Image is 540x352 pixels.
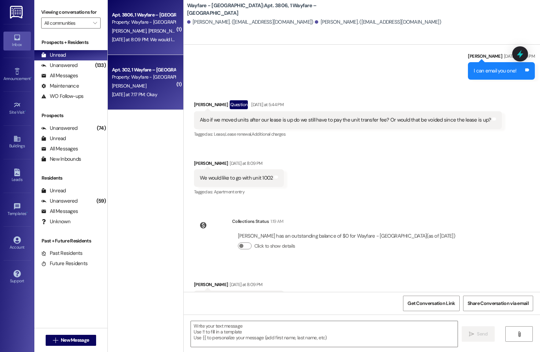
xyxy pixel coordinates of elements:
div: Past Residents [41,250,83,257]
div: [PERSON_NAME] [468,53,535,62]
div: Unanswered [41,125,78,132]
div: [PERSON_NAME] [194,100,502,111]
div: All Messages [41,208,78,215]
div: Question [230,100,248,109]
span: Lease renewal , [225,131,252,137]
div: Future Residents [41,260,88,267]
span: Get Conversation Link [407,300,455,307]
input: All communities [44,18,90,29]
div: I can email you one! [474,67,516,75]
img: ResiDesk Logo [10,6,24,19]
div: All Messages [41,72,78,79]
a: Buildings [3,133,31,151]
div: Unknown [41,218,70,225]
a: Leads [3,167,31,185]
div: Unanswered [41,62,78,69]
div: (133) [93,60,107,71]
div: Prospects [34,112,107,119]
a: Support [3,268,31,286]
span: • [26,210,27,215]
div: Unread [41,187,66,194]
b: Wayfare - [GEOGRAPHIC_DATA]: Apt. 3806, 1 Wayfare – [GEOGRAPHIC_DATA] [187,2,324,17]
button: Share Conversation via email [463,296,533,311]
div: (74) [95,123,107,134]
a: Inbox [3,32,31,50]
button: Get Conversation Link [403,296,459,311]
span: [PERSON_NAME] [112,83,146,89]
a: Templates • [3,201,31,219]
span: [PERSON_NAME] [148,28,182,34]
span: • [25,109,26,114]
button: Send [462,326,495,342]
div: Residents [34,174,107,182]
i:  [93,20,97,26]
a: Account [3,234,31,253]
div: Maintenance [41,82,79,90]
div: 1:19 AM [269,218,283,225]
div: Property: Wayfare - [GEOGRAPHIC_DATA] [112,73,175,81]
span: Share Conversation via email [468,300,529,307]
span: [PERSON_NAME] [112,28,148,34]
div: We would like to go with unit 1002 [200,174,273,182]
label: Click to show details [254,242,295,250]
div: [DATE] at 5:44 PM [250,101,284,108]
i:  [517,331,522,337]
div: [PERSON_NAME] [194,281,284,291]
div: [PERSON_NAME] [194,160,284,169]
div: WO Follow-ups [41,93,83,100]
div: Apt. 302, 1 Wayfare – [GEOGRAPHIC_DATA] [112,66,175,73]
div: Tagged as: [194,129,502,139]
div: All Messages [41,145,78,152]
div: Property: Wayfare - [GEOGRAPHIC_DATA] [112,19,175,26]
div: [PERSON_NAME] has an outstanding balance of $0 for Wayfare - [GEOGRAPHIC_DATA] (as of [DATE]) [238,232,455,240]
i:  [53,338,58,343]
label: Viewing conversations for [41,7,101,18]
div: [PERSON_NAME]. ([EMAIL_ADDRESS][DOMAIN_NAME]) [187,19,313,26]
span: • [31,75,32,80]
span: Additional charges [252,131,286,137]
span: New Message [61,337,89,344]
div: (59) [95,196,107,206]
div: Unread [41,52,66,59]
span: Send [477,330,487,338]
div: [PERSON_NAME]. ([EMAIL_ADDRESS][DOMAIN_NAME]) [315,19,441,26]
div: Apt. 3806, 1 Wayfare – [GEOGRAPHIC_DATA] [112,11,175,19]
div: [DATE] at 8:09 PM [228,281,262,288]
div: Unanswered [41,197,78,205]
div: [DATE] at 8:09 PM [228,160,262,167]
div: [DATE] at 8:09 PM: We would like to go with unit 1002 [112,36,217,43]
button: New Message [46,335,96,346]
span: Apartment entry [214,189,244,195]
div: [DATE] at 7:17 PM: Okay [112,91,157,98]
div: Also if we moved units after our lease is up do we still have to pay the unit transfer fee? Or wo... [200,116,491,124]
div: Collections Status [232,218,269,225]
a: Site Visit • [3,99,31,118]
div: Unread [41,135,66,142]
div: [DATE] at 5:41 PM [502,53,535,60]
div: Past + Future Residents [34,237,107,245]
i:  [469,331,474,337]
div: Tagged as: [194,187,284,197]
span: Lease , [214,131,225,137]
div: Prospects + Residents [34,39,107,46]
div: New Inbounds [41,156,81,163]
